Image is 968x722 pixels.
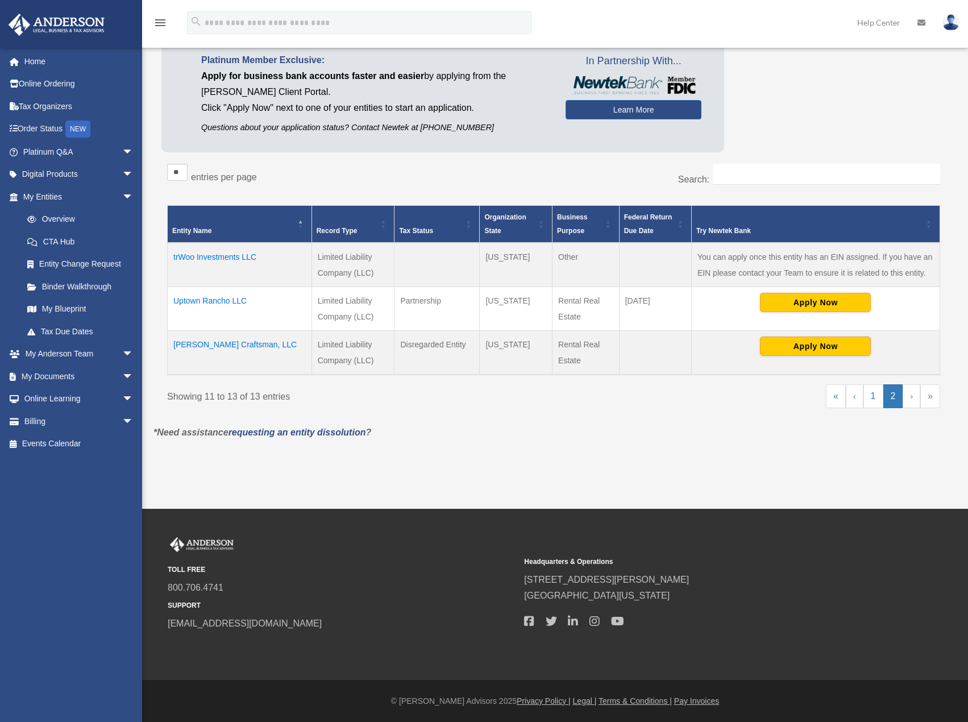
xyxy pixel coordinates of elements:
a: CTA Hub [16,230,145,253]
small: TOLL FREE [168,564,516,576]
td: Limited Liability Company (LLC) [311,331,394,375]
th: Try Newtek Bank : Activate to sort [691,206,940,243]
a: Online Learningarrow_drop_down [8,388,151,410]
td: Uptown Rancho LLC [168,287,312,331]
label: entries per page [191,172,257,182]
a: Terms & Conditions | [599,696,672,706]
span: arrow_drop_down [122,343,145,366]
a: First [826,384,846,408]
span: arrow_drop_down [122,140,145,164]
span: arrow_drop_down [122,388,145,411]
img: User Pic [942,14,959,31]
td: trWoo Investments LLC [168,243,312,287]
a: Events Calendar [8,433,151,455]
a: Tax Due Dates [16,320,145,343]
div: © [PERSON_NAME] Advisors 2025 [142,694,968,708]
a: Tax Organizers [8,95,151,118]
span: Federal Return Due Date [624,213,672,235]
a: Digital Productsarrow_drop_down [8,163,151,186]
a: Home [8,50,151,73]
a: Previous [846,384,863,408]
span: Business Purpose [557,213,587,235]
th: Organization State: Activate to sort [480,206,552,243]
p: Questions about your application status? Contact Newtek at [PHONE_NUMBER] [201,121,549,135]
td: You can apply once this entity has an EIN assigned. If you have an EIN please contact your Team t... [691,243,940,287]
a: 2 [883,384,903,408]
button: Apply Now [760,293,871,312]
i: search [190,15,202,28]
span: Entity Name [172,227,211,235]
div: NEW [65,121,90,138]
a: Pay Invoices [674,696,719,706]
span: arrow_drop_down [122,185,145,209]
td: Other [552,243,620,287]
td: Rental Real Estate [552,331,620,375]
a: My Anderson Teamarrow_drop_down [8,343,151,366]
th: Entity Name: Activate to invert sorting [168,206,312,243]
td: [US_STATE] [480,331,552,375]
a: My Documentsarrow_drop_down [8,365,151,388]
span: Tax Status [399,227,433,235]
a: Entity Change Request [16,253,145,276]
i: menu [153,16,167,30]
td: Limited Liability Company (LLC) [311,243,394,287]
a: Last [920,384,940,408]
a: [EMAIL_ADDRESS][DOMAIN_NAME] [168,619,322,628]
span: Apply for business bank accounts faster and easier [201,71,424,81]
td: [DATE] [619,287,691,331]
th: Tax Status: Activate to sort [394,206,480,243]
div: Try Newtek Bank [696,224,923,238]
span: arrow_drop_down [122,163,145,186]
img: Anderson Advisors Platinum Portal [5,14,108,36]
img: Anderson Advisors Platinum Portal [168,537,236,552]
p: Platinum Member Exclusive: [201,52,549,68]
span: In Partnership With... [566,52,701,70]
p: by applying from the [PERSON_NAME] Client Portal. [201,68,549,100]
img: NewtekBankLogoSM.png [571,76,696,94]
a: [STREET_ADDRESS][PERSON_NAME] [524,575,689,584]
a: requesting an entity dissolution [229,428,366,437]
a: menu [153,20,167,30]
span: Record Type [317,227,358,235]
small: SUPPORT [168,600,516,612]
td: Limited Liability Company (LLC) [311,287,394,331]
em: *Need assistance ? [153,428,371,437]
td: [PERSON_NAME] Craftsman, LLC [168,331,312,375]
button: Apply Now [760,337,871,356]
a: My Blueprint [16,298,145,321]
a: Next [903,384,920,408]
p: Click "Apply Now" next to one of your entities to start an application. [201,100,549,116]
small: Headquarters & Operations [524,556,873,568]
span: arrow_drop_down [122,410,145,433]
a: 1 [863,384,883,408]
span: arrow_drop_down [122,365,145,388]
a: Order StatusNEW [8,118,151,141]
div: Showing 11 to 13 of 13 entries [167,384,545,405]
a: Overview [16,208,139,231]
a: Learn More [566,100,701,119]
td: Disregarded Entity [394,331,480,375]
span: Organization State [484,213,526,235]
th: Record Type: Activate to sort [311,206,394,243]
a: 800.706.4741 [168,583,223,592]
a: Billingarrow_drop_down [8,410,151,433]
td: [US_STATE] [480,287,552,331]
a: Platinum Q&Aarrow_drop_down [8,140,151,163]
a: Privacy Policy | [517,696,571,706]
td: Partnership [394,287,480,331]
a: Binder Walkthrough [16,275,145,298]
a: My Entitiesarrow_drop_down [8,185,145,208]
td: [US_STATE] [480,243,552,287]
th: Business Purpose: Activate to sort [552,206,620,243]
a: [GEOGRAPHIC_DATA][US_STATE] [524,591,670,600]
a: Online Ordering [8,73,151,96]
label: Search: [678,175,709,184]
td: Rental Real Estate [552,287,620,331]
a: Legal | [573,696,597,706]
th: Federal Return Due Date: Activate to sort [619,206,691,243]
